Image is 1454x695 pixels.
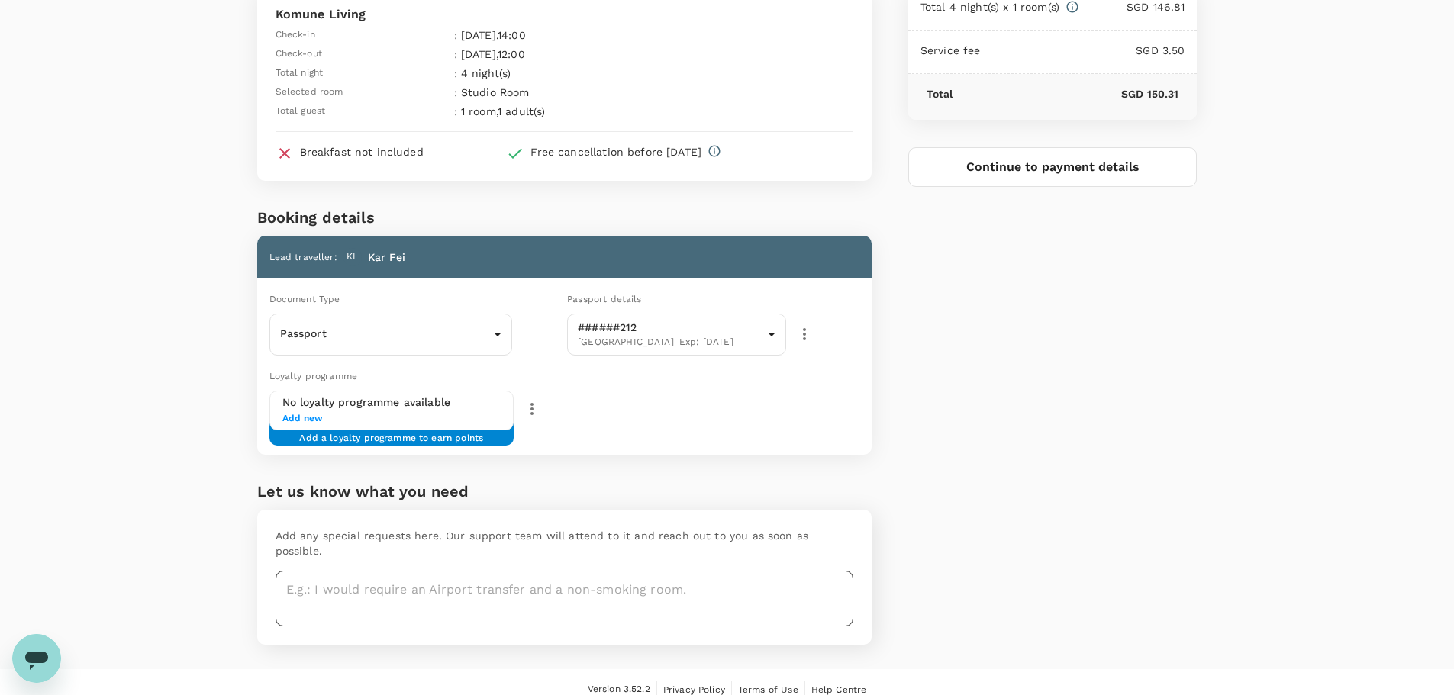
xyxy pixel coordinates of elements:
span: KL [347,249,358,265]
span: : [454,66,457,81]
p: [DATE] , 14:00 [461,27,676,43]
span: Add new [282,411,501,426]
span: Terms of Use [738,684,798,695]
p: [DATE] , 12:00 [461,47,676,62]
table: simple table [276,24,680,119]
h6: No loyalty programme available [282,394,501,411]
span: Check-out [276,47,322,62]
div: Passport [269,315,513,353]
p: Service fee [920,43,981,58]
p: Add any special requests here. Our support team will attend to it and reach out to you as soon as... [276,528,853,558]
p: 4 night(s) [461,66,676,81]
p: Total [927,86,953,101]
span: Privacy Policy [663,684,725,695]
div: ######212[GEOGRAPHIC_DATA]| Exp: [DATE] [567,309,786,360]
span: Add a loyalty programme to earn points [299,431,483,433]
p: Studio Room [461,85,676,100]
span: : [454,47,457,62]
span: Document Type [269,294,340,304]
div: Breakfast not included [300,144,424,159]
span: Check-in [276,27,315,43]
h6: Booking details [257,205,872,230]
iframe: Button to launch messaging window [12,634,61,683]
span: Help Centre [811,684,867,695]
p: Komune Living [276,5,853,24]
p: Passport [280,326,488,341]
span: [GEOGRAPHIC_DATA] | Exp: [DATE] [578,335,762,350]
span: Loyalty programme [269,371,358,381]
p: Kar Fei [368,249,405,265]
span: Passport details [567,294,641,304]
button: Continue to payment details [908,147,1198,187]
span: Lead traveller : [269,252,337,262]
div: Free cancellation before [DATE] [530,144,701,159]
h6: Let us know what you need [257,479,872,504]
span: : [454,27,457,43]
p: SGD 3.50 [980,43,1185,58]
span: Total guest [276,104,326,119]
p: SGD 150.31 [953,86,1179,101]
p: 1 room , 1 adult(s) [461,104,676,119]
p: ######212 [578,320,762,335]
svg: Full refund before 2025-10-08 00:00 Cancelation after 2025-10-08 00:00, cancelation fee of SGD 13... [708,144,721,158]
span: : [454,85,457,100]
span: Total night [276,66,324,81]
span: : [454,104,457,119]
span: Selected room [276,85,343,100]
